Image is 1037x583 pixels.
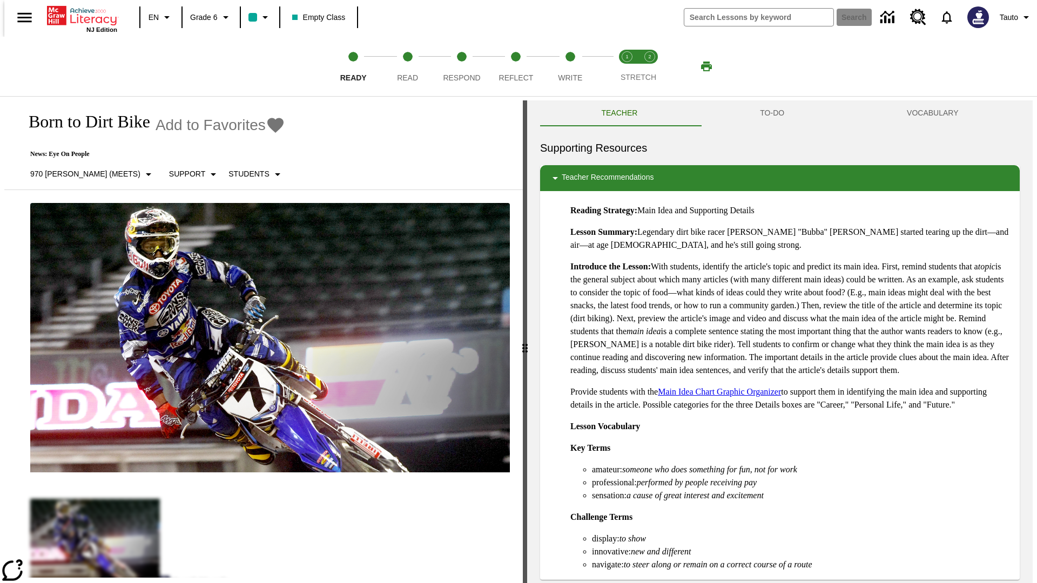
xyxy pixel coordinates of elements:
button: Language: EN, Select a language [144,8,178,27]
button: Read step 2 of 5 [376,37,439,96]
h6: Supporting Resources [540,139,1020,157]
button: Scaffolds, Support [165,165,224,184]
em: main idea [627,327,661,336]
p: Main Idea and Supporting Details [570,204,1011,217]
span: EN [149,12,159,23]
strong: Lesson Vocabulary [570,422,640,431]
span: Respond [443,73,480,82]
button: Respond step 3 of 5 [430,37,493,96]
li: sensation: [592,489,1011,502]
button: Select Student [224,165,288,184]
strong: Reading Strategy: [570,206,637,215]
span: STRETCH [621,73,656,82]
em: to show [619,534,646,543]
a: Resource Center, Will open in new tab [904,3,933,32]
button: Stretch Respond step 2 of 2 [634,37,665,96]
span: Tauto [1000,12,1018,23]
div: Teacher Recommendations [540,165,1020,191]
li: navigate: [592,558,1011,571]
button: TO-DO [699,100,846,126]
button: VOCABULARY [846,100,1020,126]
button: Stretch Read step 1 of 2 [611,37,643,96]
span: Empty Class [292,12,346,23]
button: Class color is teal. Change class color [244,8,276,27]
p: Students [228,168,269,180]
button: Open side menu [9,2,41,33]
li: display: [592,532,1011,545]
button: Profile/Settings [995,8,1037,27]
p: 970 [PERSON_NAME] (Meets) [30,168,140,180]
span: Grade 6 [190,12,218,23]
text: 1 [625,54,628,59]
p: Provide students with the to support them in identifying the main idea and supporting details in ... [570,385,1011,411]
button: Teacher [540,100,699,126]
span: NJ Edition [86,26,117,33]
em: a cause of great interest and excitement [627,491,764,500]
button: Select a new avatar [961,3,995,31]
div: Instructional Panel Tabs [540,100,1020,126]
div: activity [527,100,1033,583]
strong: Lesson Summary: [570,227,637,236]
p: Legendary dirt bike racer [PERSON_NAME] "Bubba" [PERSON_NAME] started tearing up the dirt—and air... [570,226,1011,252]
span: Write [558,73,582,82]
strong: Key Terms [570,443,610,452]
em: topic [978,262,995,271]
h1: Born to Dirt Bike [17,112,150,132]
strong: Introduce the Lesson: [570,262,651,271]
button: Add to Favorites - Born to Dirt Bike [156,116,285,134]
button: Print [689,57,724,76]
p: With students, identify the article's topic and predict its main idea. First, remind students tha... [570,260,1011,377]
li: innovative: [592,545,1011,558]
div: reading [4,100,523,578]
img: Avatar [967,6,989,28]
span: Read [397,73,418,82]
a: Data Center [874,3,904,32]
img: Motocross racer James Stewart flies through the air on his dirt bike. [30,203,510,473]
button: Reflect step 4 of 5 [484,37,547,96]
span: Ready [340,73,367,82]
em: new and different [631,547,691,556]
input: search field [684,9,833,26]
em: someone who does something for fun, not for work [622,465,797,474]
div: Press Enter or Spacebar and then press right and left arrow keys to move the slider [523,100,527,583]
li: amateur: [592,463,1011,476]
span: Reflect [499,73,534,82]
a: Main Idea Chart Graphic Organizer [658,387,781,396]
em: to steer along or remain on a correct course of a route [624,560,812,569]
p: News: Eye On People [17,150,288,158]
text: 2 [648,54,651,59]
button: Ready step 1 of 5 [322,37,385,96]
p: Support [169,168,205,180]
li: professional: [592,476,1011,489]
a: Notifications [933,3,961,31]
button: Write step 5 of 5 [539,37,602,96]
div: Home [47,4,117,33]
p: Teacher Recommendations [562,172,654,185]
button: Grade: Grade 6, Select a grade [186,8,237,27]
button: Select Lexile, 970 Lexile (Meets) [26,165,159,184]
span: Add to Favorites [156,117,266,134]
strong: Challenge Terms [570,512,632,521]
em: performed by people receiving pay [637,478,757,487]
